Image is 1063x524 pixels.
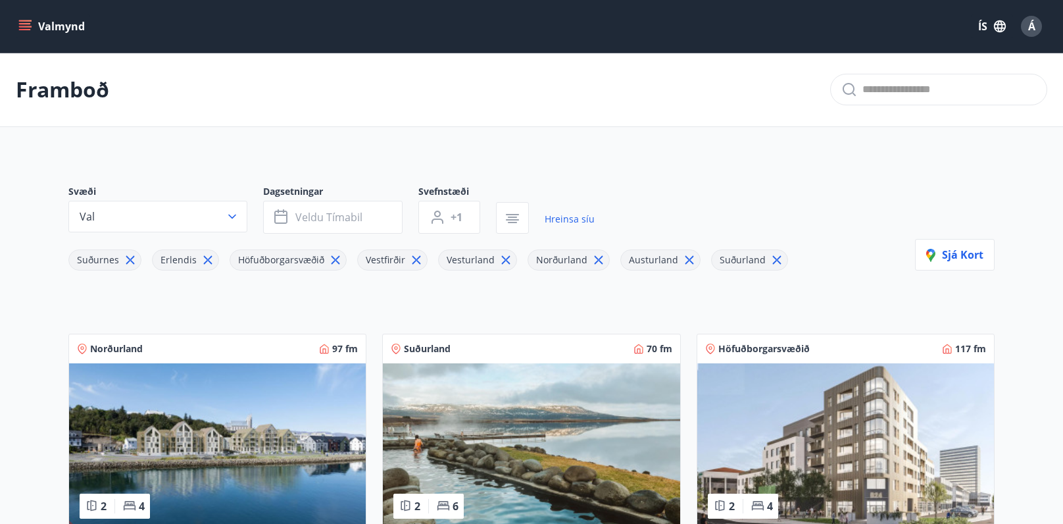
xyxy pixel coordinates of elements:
[1028,19,1035,34] span: Á
[16,14,90,38] button: menu
[418,185,496,201] span: Svefnstæði
[718,342,810,355] span: Höfuðborgarsvæðið
[139,499,145,513] span: 4
[414,499,420,513] span: 2
[629,253,678,266] span: Austurland
[263,201,403,234] button: Veldu tímabil
[447,253,495,266] span: Vesturland
[404,342,451,355] span: Suðurland
[357,249,428,271] div: Vestfirðir
[528,249,610,271] div: Norðurland
[536,253,587,266] span: Norðurland
[152,249,219,271] div: Erlendis
[230,249,347,271] div: Höfuðborgarsvæðið
[926,248,983,262] span: Sjá kort
[453,499,458,513] span: 6
[101,499,107,513] span: 2
[263,185,418,201] span: Dagsetningar
[451,210,462,224] span: +1
[915,239,995,271] button: Sjá kort
[77,253,119,266] span: Suðurnes
[16,75,109,104] p: Framboð
[332,342,358,355] span: 97 fm
[620,249,701,271] div: Austurland
[418,201,480,234] button: +1
[238,253,324,266] span: Höfuðborgarsvæðið
[80,209,95,224] span: Val
[729,499,735,513] span: 2
[161,253,197,266] span: Erlendis
[647,342,672,355] span: 70 fm
[971,14,1013,38] button: ÍS
[366,253,405,266] span: Vestfirðir
[1016,11,1047,42] button: Á
[545,205,595,234] a: Hreinsa síu
[68,201,247,232] button: Val
[90,342,143,355] span: Norðurland
[438,249,517,271] div: Vesturland
[720,253,766,266] span: Suðurland
[295,210,362,224] span: Veldu tímabil
[955,342,986,355] span: 117 fm
[68,249,141,271] div: Suðurnes
[68,185,263,201] span: Svæði
[767,499,773,513] span: 4
[711,249,788,271] div: Suðurland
